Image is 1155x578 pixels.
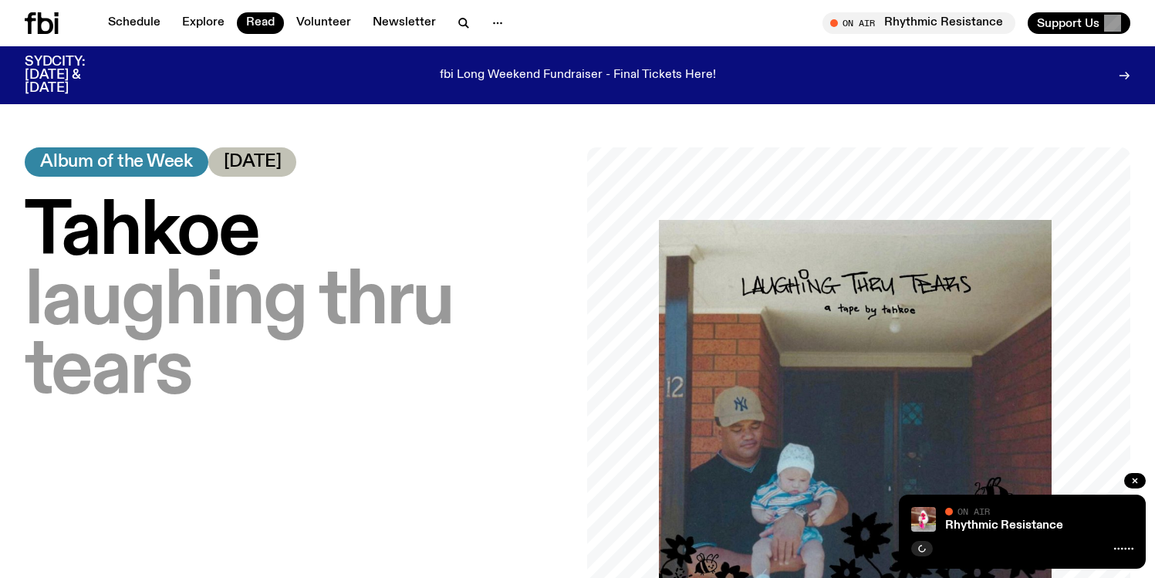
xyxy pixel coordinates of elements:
[1028,12,1130,34] button: Support Us
[945,519,1063,532] a: Rhythmic Resistance
[224,154,282,171] span: [DATE]
[287,12,360,34] a: Volunteer
[25,264,453,411] span: laughing thru tears
[440,69,716,83] p: fbi Long Weekend Fundraiser - Final Tickets Here!
[363,12,445,34] a: Newsletter
[911,507,936,532] img: Attu crouches on gravel in front of a brown wall. They are wearing a white fur coat with a hood, ...
[40,154,193,171] span: Album of the Week
[957,506,990,516] span: On Air
[822,12,1015,34] button: On AirRhythmic Resistance
[173,12,234,34] a: Explore
[99,12,170,34] a: Schedule
[237,12,284,34] a: Read
[25,56,123,95] h3: SYDCITY: [DATE] & [DATE]
[1037,16,1099,30] span: Support Us
[25,194,258,272] span: Tahkoe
